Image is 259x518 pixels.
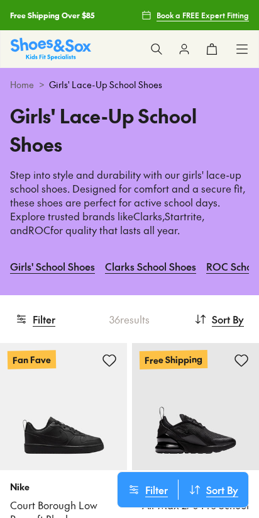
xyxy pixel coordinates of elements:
[28,223,50,237] a: ROC
[141,4,249,26] a: Book a FREE Expert Fitting
[11,38,91,60] img: SNS_Logo_Responsive.svg
[105,252,196,280] a: Clarks School Shoes
[133,209,162,223] a: Clarks
[206,482,238,497] span: Sort By
[10,78,249,91] div: >
[10,78,34,91] a: Home
[11,38,91,60] a: Shoes & Sox
[10,168,249,237] p: Step into style and durability with our girls' lace-up school shoes. Designed for comfort and a s...
[132,343,259,470] a: Free Shipping
[179,480,248,500] button: Sort By
[15,305,55,333] button: Filter
[165,209,202,223] a: Startrite
[10,101,249,158] h1: Girls' Lace-Up School Shoes
[8,350,56,369] p: Fan Fave
[49,78,162,91] span: Girls' Lace-Up School Shoes
[212,312,244,327] span: Sort By
[157,9,249,21] span: Book a FREE Expert Fitting
[140,350,207,369] p: Free Shipping
[194,305,244,333] button: Sort By
[10,252,95,280] a: Girls' School Shoes
[10,480,117,493] p: Nike
[118,480,178,500] button: Filter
